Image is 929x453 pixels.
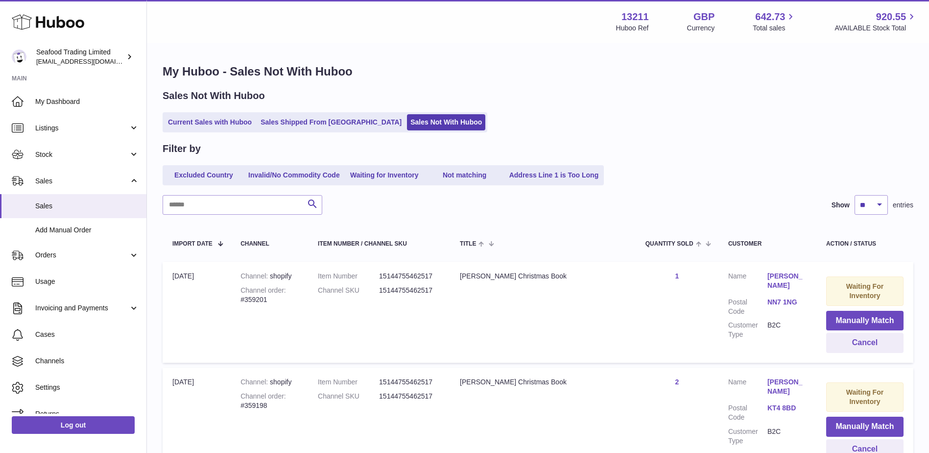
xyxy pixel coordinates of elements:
[767,298,807,307] a: NN7 1NG
[893,201,913,210] span: entries
[318,286,379,295] dt: Channel SKU
[426,167,504,183] a: Not matching
[240,286,298,304] div: #359201
[728,377,767,399] dt: Name
[35,201,139,211] span: Sales
[165,167,243,183] a: Excluded Country
[687,24,715,33] div: Currency
[755,10,785,24] span: 642.73
[36,57,144,65] span: [EMAIL_ADDRESS][DOMAIN_NAME]
[460,272,626,281] div: [PERSON_NAME] Christmas Book
[767,272,807,290] a: [PERSON_NAME]
[834,24,917,33] span: AVAILABLE Stock Total
[675,272,679,280] a: 1
[379,377,440,387] dd: 15144755462517
[728,427,767,446] dt: Customer Type
[240,378,270,386] strong: Channel
[35,356,139,366] span: Channels
[240,392,286,400] strong: Channel order
[35,303,129,313] span: Invoicing and Payments
[35,97,139,106] span: My Dashboard
[767,403,807,413] a: KT4 8BD
[832,201,850,210] label: Show
[826,311,904,331] button: Manually Match
[245,167,343,183] a: Invalid/No Commodity Code
[506,167,602,183] a: Address Line 1 is Too Long
[257,114,405,130] a: Sales Shipped From [GEOGRAPHIC_DATA]
[35,251,129,260] span: Orders
[753,24,796,33] span: Total sales
[35,330,139,339] span: Cases
[35,383,139,392] span: Settings
[460,241,476,247] span: Title
[826,241,904,247] div: Action / Status
[645,241,693,247] span: Quantity Sold
[36,48,124,66] div: Seafood Trading Limited
[460,377,626,387] div: [PERSON_NAME] Christmas Book
[240,241,298,247] div: Channel
[767,321,807,339] dd: B2C
[163,262,231,363] td: [DATE]
[693,10,715,24] strong: GBP
[846,388,883,405] strong: Waiting For Inventory
[728,321,767,339] dt: Customer Type
[35,150,129,159] span: Stock
[826,333,904,353] button: Cancel
[163,64,913,79] h1: My Huboo - Sales Not With Huboo
[728,403,767,422] dt: Postal Code
[834,10,917,33] a: 920.55 AVAILABLE Stock Total
[163,89,265,102] h2: Sales Not With Huboo
[318,377,379,387] dt: Item Number
[616,24,649,33] div: Huboo Ref
[846,282,883,300] strong: Waiting For Inventory
[379,392,440,401] dd: 15144755462517
[12,50,26,64] img: online@rickstein.com
[35,226,139,235] span: Add Manual Order
[163,142,201,155] h2: Filter by
[379,272,440,281] dd: 15144755462517
[753,10,796,33] a: 642.73 Total sales
[728,298,767,316] dt: Postal Code
[675,378,679,386] a: 2
[35,124,129,133] span: Listings
[240,272,270,280] strong: Channel
[240,286,286,294] strong: Channel order
[345,167,424,183] a: Waiting for Inventory
[318,241,440,247] div: Item Number / Channel SKU
[240,392,298,410] div: #359198
[876,10,906,24] span: 920.55
[12,416,135,434] a: Log out
[621,10,649,24] strong: 13211
[172,241,213,247] span: Import date
[240,272,298,281] div: shopify
[35,176,129,186] span: Sales
[379,286,440,295] dd: 15144755462517
[767,427,807,446] dd: B2C
[35,409,139,419] span: Returns
[826,417,904,437] button: Manually Match
[35,277,139,286] span: Usage
[318,272,379,281] dt: Item Number
[728,241,807,247] div: Customer
[318,392,379,401] dt: Channel SKU
[767,377,807,396] a: [PERSON_NAME]
[728,272,767,293] dt: Name
[165,114,255,130] a: Current Sales with Huboo
[240,377,298,387] div: shopify
[407,114,485,130] a: Sales Not With Huboo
